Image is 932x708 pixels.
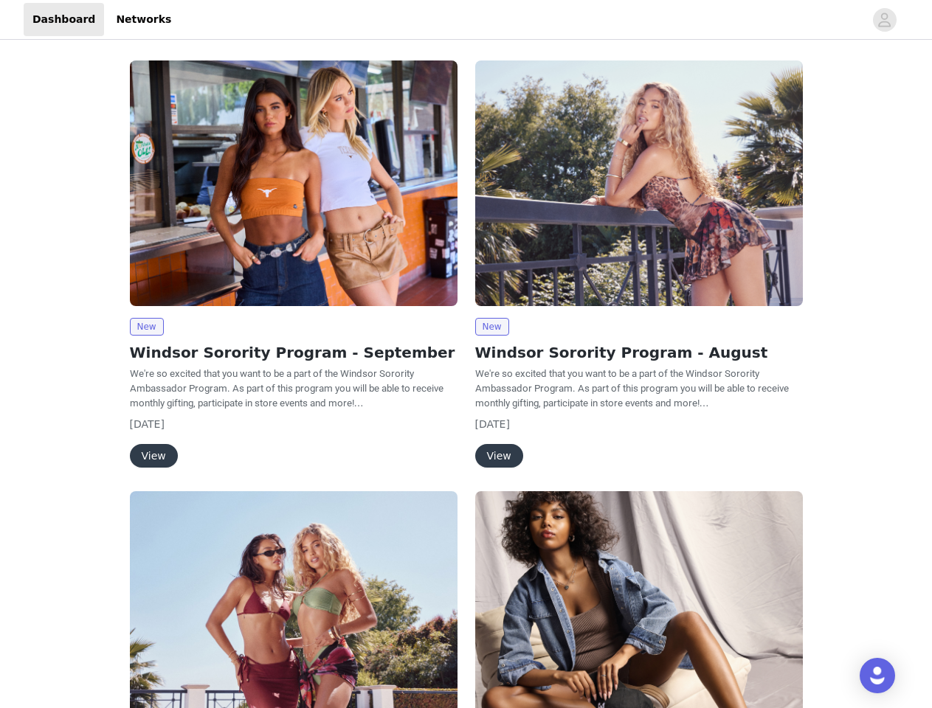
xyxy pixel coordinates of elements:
[107,3,180,36] a: Networks
[475,418,510,430] span: [DATE]
[860,658,895,693] div: Open Intercom Messenger
[475,318,509,336] span: New
[475,444,523,468] button: View
[130,341,458,364] h2: Windsor Sorority Program - September
[130,318,164,336] span: New
[475,451,523,462] a: View
[130,60,458,306] img: Windsor
[130,451,178,462] a: View
[130,368,443,409] span: We're so excited that you want to be a part of the Windsor Sorority Ambassador Program. As part o...
[475,341,803,364] h2: Windsor Sorority Program - August
[24,3,104,36] a: Dashboard
[130,444,178,468] button: View
[877,8,891,32] div: avatar
[130,418,165,430] span: [DATE]
[475,60,803,306] img: Windsor
[475,368,789,409] span: We're so excited that you want to be a part of the Windsor Sorority Ambassador Program. As part o...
